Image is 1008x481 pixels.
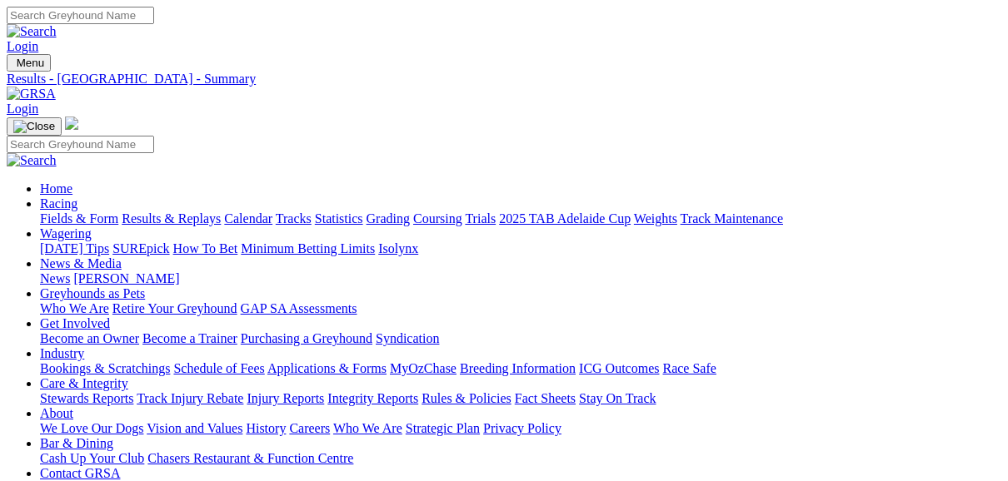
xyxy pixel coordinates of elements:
a: Race Safe [662,361,716,375]
a: Bookings & Scratchings [40,361,170,375]
img: Close [13,120,55,133]
a: Fact Sheets [515,391,576,405]
a: Vision and Values [147,421,242,435]
div: Care & Integrity [40,391,1001,406]
a: Applications & Forms [267,361,387,375]
a: Syndication [376,331,439,345]
a: Minimum Betting Limits [241,241,375,255]
a: Contact GRSA [40,466,120,480]
a: Wagering [40,226,92,240]
a: Grading [367,211,410,226]
img: Search [7,153,57,168]
a: MyOzChase [390,361,457,375]
a: Industry [40,346,84,360]
a: Track Injury Rebate [137,391,243,405]
a: Chasers Restaurant & Function Centre [147,451,353,465]
a: Schedule of Fees [173,361,264,375]
a: Rules & Policies [422,391,511,405]
a: Login [7,102,38,116]
a: News [40,271,70,285]
a: Racing [40,196,77,211]
a: 2025 TAB Adelaide Cup [499,211,631,226]
a: Careers [289,421,330,435]
div: Wagering [40,241,1001,256]
a: Stewards Reports [40,391,133,405]
img: logo-grsa-white.png [65,117,78,130]
a: Results & Replays [122,211,221,226]
a: Home [40,181,72,196]
a: Who We Are [333,421,402,435]
a: Breeding Information [460,361,576,375]
a: Calendar [224,211,272,226]
a: Isolynx [378,241,418,255]
a: How To Bet [173,241,238,255]
a: Greyhounds as Pets [40,286,145,300]
a: Become a Trainer [142,331,237,345]
a: Strategic Plan [406,421,480,435]
a: Tracks [276,211,312,226]
a: Purchasing a Greyhound [241,331,372,345]
button: Toggle navigation [7,54,51,72]
a: Injury Reports [247,391,324,405]
a: Track Maintenance [681,211,783,226]
div: About [40,421,1001,436]
a: Results - [GEOGRAPHIC_DATA] - Summary [7,72,1001,87]
a: Fields & Form [40,211,118,226]
a: Become an Owner [40,331,139,345]
a: History [246,421,286,435]
a: Weights [634,211,677,226]
a: [PERSON_NAME] [73,271,179,285]
div: Industry [40,361,1001,376]
a: Care & Integrity [40,376,128,390]
a: Coursing [413,211,462,226]
a: ICG Outcomes [579,361,659,375]
a: Retire Your Greyhound [112,301,237,315]
a: Cash Up Your Club [40,451,144,465]
a: Login [7,39,38,53]
a: Integrity Reports [327,391,418,405]
a: News & Media [40,256,122,270]
a: Stay On Track [579,391,656,405]
input: Search [7,136,154,153]
div: Racing [40,211,1001,226]
a: Privacy Policy [483,421,561,435]
a: Get Involved [40,316,110,330]
button: Toggle navigation [7,117,62,136]
a: Bar & Dining [40,436,113,450]
input: Search [7,7,154,24]
div: News & Media [40,271,1001,286]
a: Statistics [315,211,363,226]
div: Greyhounds as Pets [40,301,1001,316]
div: Bar & Dining [40,451,1001,466]
a: We Love Our Dogs [40,421,143,435]
a: Who We Are [40,301,109,315]
a: GAP SA Assessments [241,301,357,315]
a: Trials [465,211,496,226]
a: [DATE] Tips [40,241,109,255]
img: Search [7,24,57,39]
span: Menu [17,57,44,69]
a: SUREpick [112,241,169,255]
img: GRSA [7,87,56,102]
a: About [40,406,73,420]
div: Get Involved [40,331,1001,346]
